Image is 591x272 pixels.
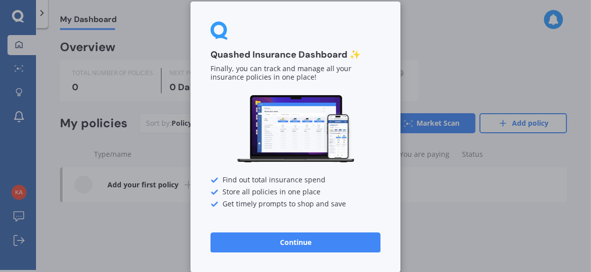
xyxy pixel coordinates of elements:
[210,65,380,82] p: Finally, you can track and manage all your insurance policies in one place!
[210,200,380,208] div: Get timely prompts to shop and save
[210,176,380,184] div: Find out total insurance spend
[210,232,380,252] button: Continue
[210,188,380,196] div: Store all policies in one place
[210,49,380,61] h3: Quashed Insurance Dashboard ✨
[235,94,355,164] img: Dashboard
